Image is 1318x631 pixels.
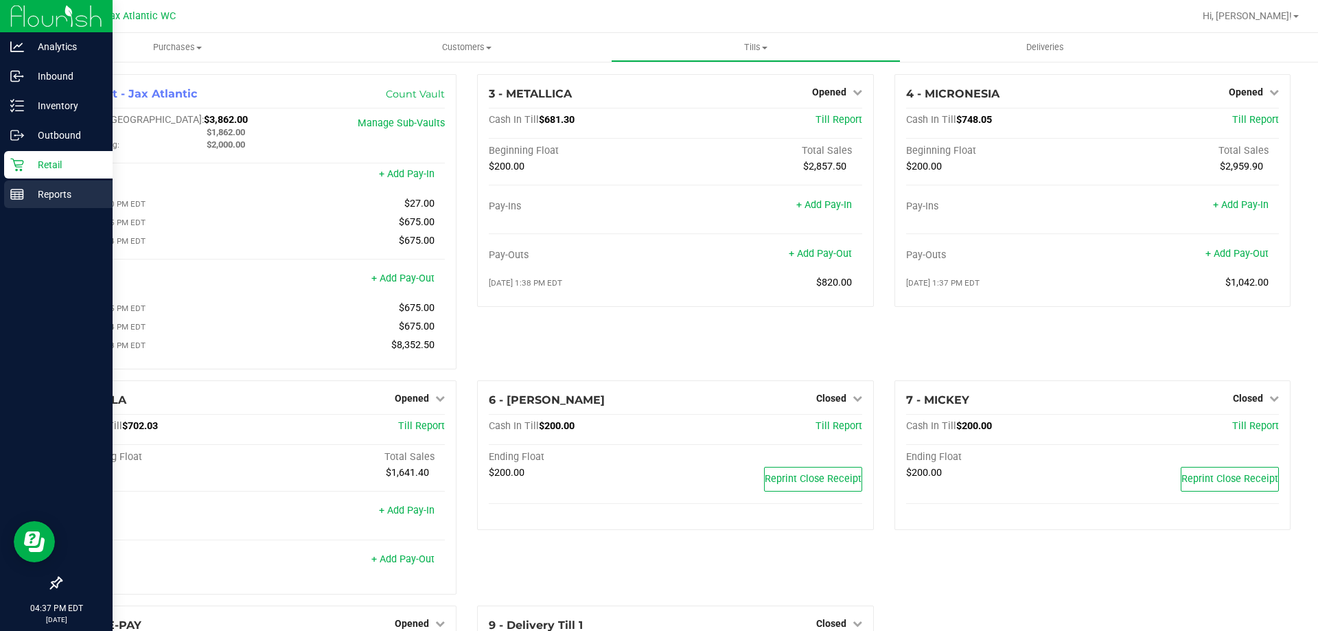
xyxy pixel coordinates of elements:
[322,33,611,62] a: Customers
[386,88,445,100] a: Count Vault
[906,161,942,172] span: $200.00
[207,127,245,137] span: $1,862.00
[207,139,245,150] span: $2,000.00
[72,506,259,518] div: Pay-Ins
[1232,114,1279,126] a: Till Report
[104,10,176,22] span: Jax Atlantic WC
[489,467,524,479] span: $200.00
[906,145,1093,157] div: Beginning Float
[72,87,197,100] span: 1 - Vault - Jax Atlantic
[404,198,435,209] span: $27.00
[72,451,259,463] div: Beginning Float
[489,249,675,262] div: Pay-Outs
[1008,41,1083,54] span: Deliveries
[72,555,259,567] div: Pay-Outs
[906,200,1093,213] div: Pay-Ins
[33,33,322,62] a: Purchases
[10,187,24,201] inline-svg: Reports
[122,420,158,432] span: $702.03
[398,420,445,432] a: Till Report
[1181,473,1278,485] span: Reprint Close Receipt
[24,38,106,55] p: Analytics
[906,87,999,100] span: 4 - MICRONESIA
[611,33,900,62] a: Tills
[901,33,1190,62] a: Deliveries
[675,145,862,157] div: Total Sales
[10,99,24,113] inline-svg: Inventory
[789,248,852,260] a: + Add Pay-Out
[956,114,992,126] span: $748.05
[371,273,435,284] a: + Add Pay-Out
[906,393,969,406] span: 7 - MICKEY
[906,451,1093,463] div: Ending Float
[24,97,106,114] p: Inventory
[489,393,605,406] span: 6 - [PERSON_NAME]
[395,393,429,404] span: Opened
[10,158,24,172] inline-svg: Retail
[1229,87,1263,97] span: Opened
[816,420,862,432] a: Till Report
[764,467,862,492] button: Reprint Close Receipt
[10,128,24,142] inline-svg: Outbound
[10,69,24,83] inline-svg: Inbound
[6,602,106,615] p: 04:37 PM EDT
[1232,420,1279,432] a: Till Report
[379,505,435,516] a: + Add Pay-In
[1225,277,1269,288] span: $1,042.00
[72,114,204,126] span: Cash In [GEOGRAPHIC_DATA]:
[399,321,435,332] span: $675.00
[1213,199,1269,211] a: + Add Pay-In
[24,186,106,203] p: Reports
[489,451,675,463] div: Ending Float
[72,170,259,182] div: Pay-Ins
[906,249,1093,262] div: Pay-Outs
[33,41,322,54] span: Purchases
[906,420,956,432] span: Cash In Till
[956,420,992,432] span: $200.00
[816,277,852,288] span: $820.00
[816,618,846,629] span: Closed
[6,615,106,625] p: [DATE]
[803,161,846,172] span: $2,857.50
[386,467,429,479] span: $1,641.40
[399,216,435,228] span: $675.00
[1181,467,1279,492] button: Reprint Close Receipt
[796,199,852,211] a: + Add Pay-In
[489,114,539,126] span: Cash In Till
[395,618,429,629] span: Opened
[72,274,259,286] div: Pay-Outs
[24,127,106,144] p: Outbound
[24,157,106,173] p: Retail
[489,161,524,172] span: $200.00
[1092,145,1279,157] div: Total Sales
[812,87,846,97] span: Opened
[259,451,446,463] div: Total Sales
[539,420,575,432] span: $200.00
[906,467,942,479] span: $200.00
[539,114,575,126] span: $681.30
[489,145,675,157] div: Beginning Float
[1205,248,1269,260] a: + Add Pay-Out
[816,393,846,404] span: Closed
[489,420,539,432] span: Cash In Till
[391,339,435,351] span: $8,352.50
[10,40,24,54] inline-svg: Analytics
[489,278,562,288] span: [DATE] 1:38 PM EDT
[612,41,899,54] span: Tills
[906,114,956,126] span: Cash In Till
[1220,161,1263,172] span: $2,959.90
[489,200,675,213] div: Pay-Ins
[765,473,862,485] span: Reprint Close Receipt
[379,168,435,180] a: + Add Pay-In
[399,235,435,246] span: $675.00
[1203,10,1292,21] span: Hi, [PERSON_NAME]!
[906,278,980,288] span: [DATE] 1:37 PM EDT
[1233,393,1263,404] span: Closed
[399,302,435,314] span: $675.00
[816,114,862,126] a: Till Report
